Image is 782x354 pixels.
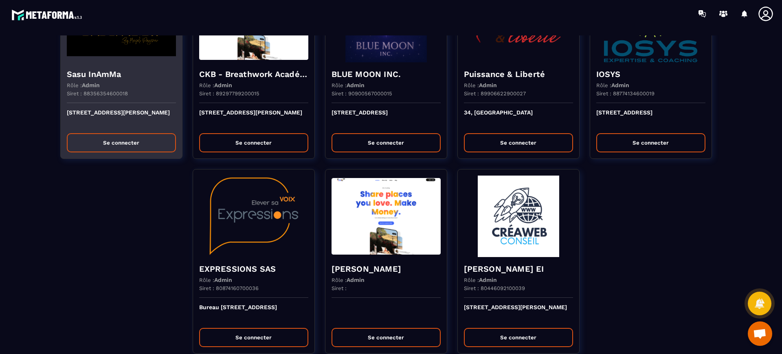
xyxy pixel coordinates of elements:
p: [STREET_ADDRESS] [332,109,441,127]
h4: IOSYS [596,68,705,80]
p: Rôle : [332,277,365,283]
p: Rôle : [596,82,629,88]
span: Admin [479,82,497,88]
p: Rôle : [464,82,497,88]
p: Siret : 90900567000015 [332,90,392,97]
p: Siret : [332,285,347,291]
span: Admin [347,82,365,88]
p: Siret : 80874160700036 [199,285,259,291]
button: Se connecter [67,133,176,152]
p: Rôle : [199,82,232,88]
h4: [PERSON_NAME] EI [464,263,573,275]
p: [STREET_ADDRESS][PERSON_NAME] [464,304,573,322]
p: [STREET_ADDRESS] [596,109,705,127]
p: Siret : 89906622900027 [464,90,526,97]
span: Admin [214,277,232,283]
p: Rôle : [199,277,232,283]
h4: Puissance & Liberté [464,68,573,80]
img: funnel-background [199,176,308,257]
span: Admin [611,82,629,88]
button: Se connecter [199,133,308,152]
button: Se connecter [596,133,705,152]
p: Siret : 88356354600018 [67,90,128,97]
span: Admin [347,277,365,283]
button: Se connecter [464,328,573,347]
p: Siret : 80446092100039 [464,285,525,291]
h4: Sasu InAmMa [67,68,176,80]
p: Siret : 89297799200015 [199,90,259,97]
button: Se connecter [332,133,441,152]
h4: CKB - Breathwork Académie [199,68,308,80]
p: [STREET_ADDRESS][PERSON_NAME] [67,109,176,127]
span: Admin [479,277,497,283]
img: logo [11,7,85,22]
p: [STREET_ADDRESS][PERSON_NAME] [199,109,308,127]
p: Rôle : [332,82,365,88]
img: funnel-background [332,176,441,257]
h4: EXPRESSIONS SAS [199,263,308,275]
p: Bureau [STREET_ADDRESS] [199,304,308,322]
p: 34, [GEOGRAPHIC_DATA] [464,109,573,127]
span: Admin [82,82,100,88]
button: Se connecter [464,133,573,152]
span: Admin [214,82,232,88]
p: Siret : 88774134600019 [596,90,655,97]
h4: BLUE MOON INC. [332,68,441,80]
button: Se connecter [199,328,308,347]
p: Rôle : [464,277,497,283]
p: Rôle : [67,82,100,88]
div: Ouvrir le chat [748,321,772,346]
img: funnel-background [464,176,573,257]
button: Se connecter [332,328,441,347]
h4: [PERSON_NAME] [332,263,441,275]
